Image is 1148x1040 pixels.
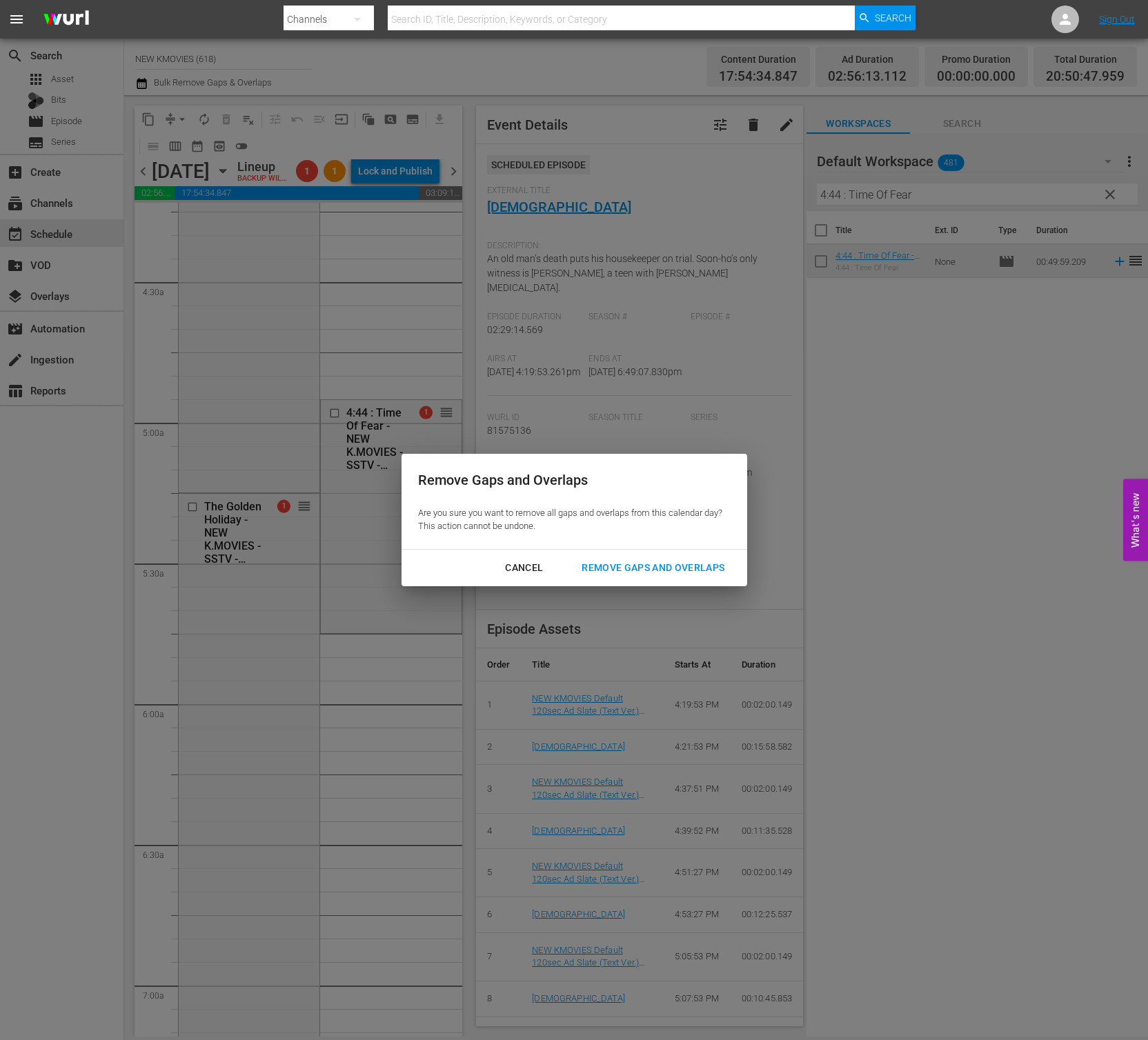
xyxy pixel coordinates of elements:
[8,11,25,28] span: menu
[875,6,911,30] span: Search
[418,507,722,520] p: Are you sure you want to remove all gaps and overlaps from this calendar day?
[565,555,741,581] button: Remove Gaps and Overlaps
[1099,14,1135,25] a: Sign Out
[1123,479,1148,561] button: Open Feedback Widget
[418,520,722,533] p: This action cannot be undone.
[418,470,722,490] div: Remove Gaps and Overlaps
[494,559,554,577] div: Cancel
[571,559,735,577] div: Remove Gaps and Overlaps
[488,555,560,581] button: Cancel
[33,3,99,36] img: ans4CAIJ8jUAAAAAAAAAAAAAAAAAAAAAAAAgQb4GAAAAAAAAAAAAAAAAAAAAAAAAJMjXAAAAAAAAAAAAAAAAAAAAAAAAgAT5G...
